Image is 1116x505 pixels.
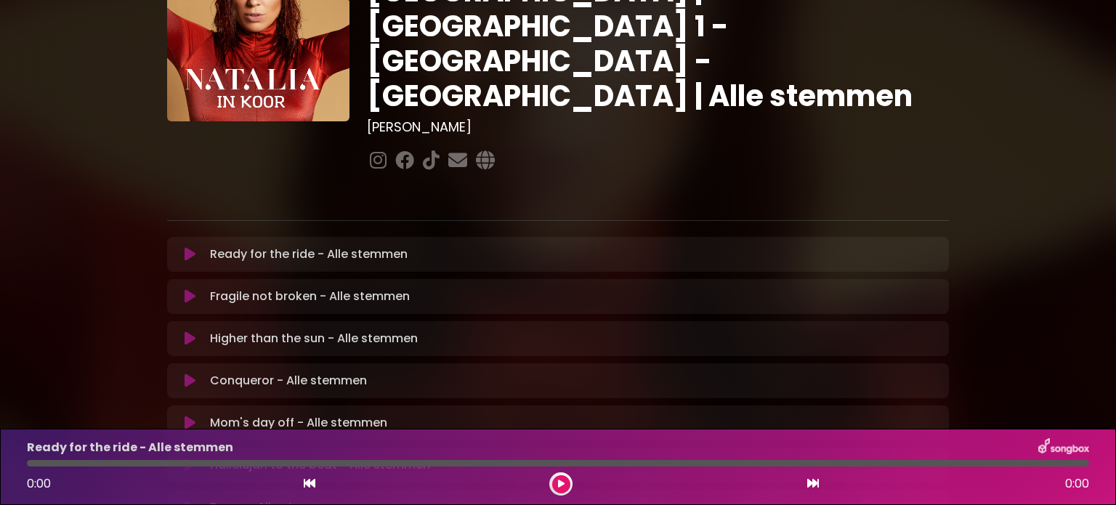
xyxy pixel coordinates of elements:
[210,246,408,263] p: Ready for the ride - Alle stemmen
[210,414,387,432] p: Mom's day off - Alle stemmen
[210,330,418,347] p: Higher than the sun - Alle stemmen
[367,119,949,135] h3: [PERSON_NAME]
[210,372,367,389] p: Conqueror - Alle stemmen
[1038,438,1089,457] img: songbox-logo-white.png
[210,288,410,305] p: Fragile not broken - Alle stemmen
[27,475,51,492] span: 0:00
[27,439,233,456] p: Ready for the ride - Alle stemmen
[1065,475,1089,493] span: 0:00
